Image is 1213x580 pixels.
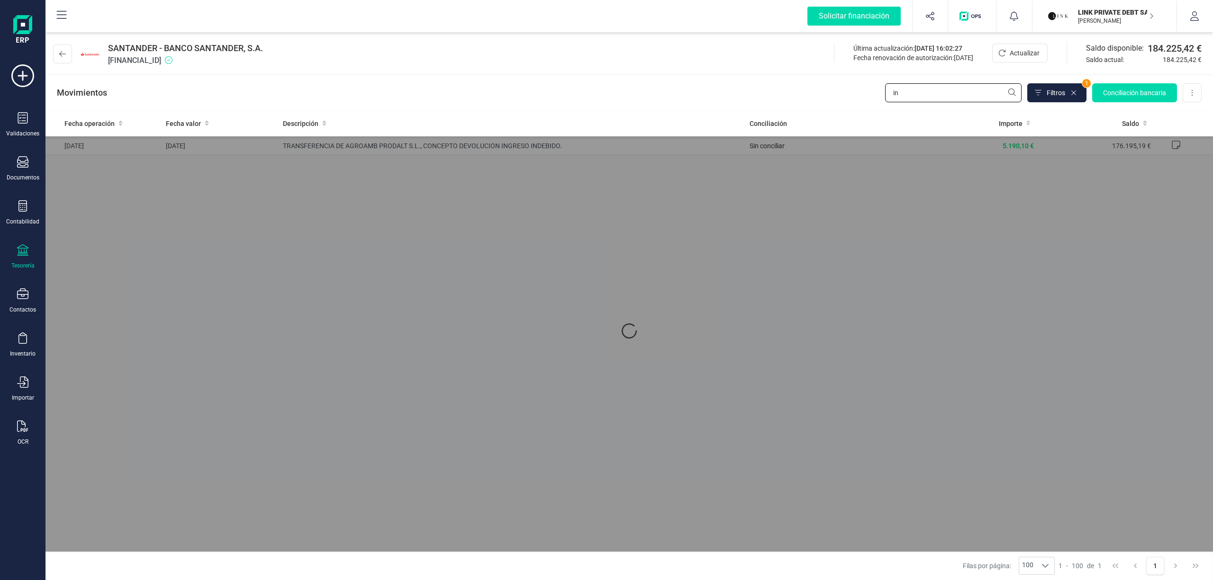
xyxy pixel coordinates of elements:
button: Logo de OPS [954,1,990,31]
span: Saldo disponible: [1086,43,1144,54]
button: Filtros [1027,83,1086,102]
button: Conciliación bancaria [1092,83,1177,102]
span: 1 [1082,79,1091,88]
span: 1 [1059,561,1062,571]
button: LILINK PRIVATE DEBT SA[PERSON_NAME] [1044,1,1165,31]
span: SANTANDER - BANCO SANTANDER, S.A. [108,42,263,55]
p: LINK PRIVATE DEBT SA [1078,8,1154,17]
button: Previous Page [1126,557,1144,575]
div: OCR [18,438,28,446]
input: Buscar movimiento... [885,83,1022,102]
img: LI [1048,6,1068,27]
span: Fecha valor [166,119,201,128]
span: 100 [1072,561,1083,571]
button: Actualizar [992,44,1048,62]
p: [PERSON_NAME] [1078,17,1154,25]
button: First Page [1106,557,1124,575]
div: Importar [12,394,34,402]
div: Contabilidad [6,218,39,225]
span: [FINANCIAL_ID] [108,55,263,66]
div: Inventario [10,350,36,357]
div: Contactos [9,306,36,313]
span: 184.225,42 € [1163,55,1202,64]
span: 1 [1098,561,1102,571]
span: Filtros [1047,88,1065,98]
div: Documentos [7,174,39,181]
span: Conciliación bancaria [1103,88,1166,98]
div: Tesorería [11,262,35,269]
div: Última actualización: [853,44,973,53]
button: Last Page [1186,557,1204,575]
div: Fecha renovación de autorización: [853,53,973,62]
button: Next Page [1167,557,1185,575]
span: Conciliación [750,119,787,128]
div: - [1059,561,1102,571]
span: 100 [1019,557,1036,574]
span: Saldo actual: [1086,55,1159,64]
span: Importe [999,119,1023,128]
span: Actualizar [1010,48,1040,58]
img: Logo de OPS [960,11,985,21]
button: Solicitar financiación [796,1,912,31]
span: Descripción [283,119,318,128]
div: Solicitar financiación [807,7,901,26]
span: [DATE] [954,54,973,62]
button: Page 1 [1146,557,1164,575]
img: Logo Finanedi [13,15,32,45]
span: de [1087,561,1094,571]
span: Saldo [1122,119,1139,128]
span: [DATE] 16:02:27 [914,45,962,52]
span: 184.225,42 € [1148,42,1202,55]
div: Filas por página: [963,557,1055,575]
div: Validaciones [6,130,39,137]
span: Fecha operación [64,119,115,128]
p: Movimientos [57,86,107,99]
